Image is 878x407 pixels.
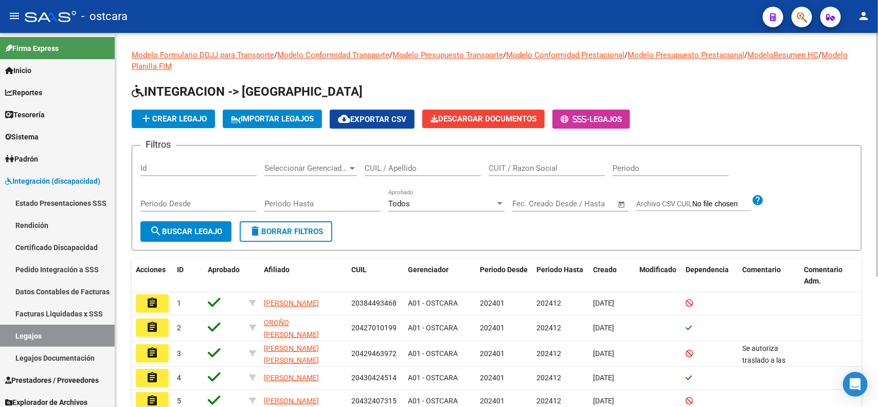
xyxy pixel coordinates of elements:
datatable-header-cell: ID [173,259,204,293]
span: Integración (discapacidad) [5,175,100,187]
span: 1 [177,299,181,307]
span: 202401 [480,324,505,332]
datatable-header-cell: Dependencia [682,259,738,293]
span: - ostcara [81,5,128,28]
span: INTEGRACION -> [GEOGRAPHIC_DATA] [132,84,363,99]
span: 5 [177,397,181,405]
input: Fecha fin [563,199,613,208]
button: -Legajos [552,110,630,129]
span: OROÑO [PERSON_NAME] [264,318,319,339]
span: 20384493468 [351,299,397,307]
mat-icon: add [140,112,152,125]
mat-icon: assignment [146,395,158,407]
mat-icon: assignment [146,321,158,333]
span: Dependencia [686,266,729,274]
span: A01 - OSTCARA [408,349,458,358]
span: [PERSON_NAME] [264,299,319,307]
span: 4 [177,374,181,382]
button: Open calendar [616,199,628,210]
datatable-header-cell: Acciones [132,259,173,293]
span: [DATE] [593,397,614,405]
span: 202412 [536,349,561,358]
datatable-header-cell: Creado [589,259,635,293]
span: Padrón [5,153,38,165]
span: Periodo Desde [480,266,528,274]
span: CUIL [351,266,367,274]
span: 3 [177,349,181,358]
span: 20430424514 [351,374,397,382]
datatable-header-cell: CUIL [347,259,404,293]
a: Modelo Conformidad Prestacional [506,50,624,60]
button: Exportar CSV [330,110,415,129]
span: Aprobado [208,266,240,274]
a: Modelo Presupuesto Prestacional [628,50,744,60]
span: Periodo Hasta [536,266,583,274]
button: Crear Legajo [132,110,215,128]
span: 20427010199 [351,324,397,332]
span: [PERSON_NAME] [264,374,319,382]
span: 202401 [480,299,505,307]
button: IMPORTAR LEGAJOS [223,110,322,128]
mat-icon: assignment [146,371,158,384]
span: Afiliado [264,266,290,274]
span: Descargar Documentos [431,114,536,123]
span: Archivo CSV CUIL [636,200,692,208]
span: 20429463972 [351,349,397,358]
span: Todos [388,199,410,208]
span: Creado [593,266,617,274]
span: [PERSON_NAME] [264,397,319,405]
span: 202412 [536,324,561,332]
span: 202412 [536,374,561,382]
span: 202412 [536,397,561,405]
span: Prestadores / Proveedores [5,375,99,386]
mat-icon: help [751,194,764,206]
mat-icon: person [857,10,870,22]
span: Exportar CSV [338,115,406,124]
span: A01 - OSTCARA [408,299,458,307]
datatable-header-cell: Aprobado [204,259,245,293]
span: A01 - OSTCARA [408,374,458,382]
span: [PERSON_NAME] [PERSON_NAME] [264,344,319,364]
span: Comentario [742,266,781,274]
span: [DATE] [593,349,614,358]
input: Archivo CSV CUIL [692,200,751,209]
span: [DATE] [593,324,614,332]
span: Comentario Adm. [804,266,843,286]
span: [DATE] [593,299,614,307]
mat-icon: cloud_download [338,113,350,125]
span: Modificado [639,266,676,274]
span: 202401 [480,374,505,382]
h3: Filtros [140,137,176,152]
span: 202412 [536,299,561,307]
span: 2 [177,324,181,332]
button: Borrar Filtros [240,221,332,242]
span: Seleccionar Gerenciador [264,164,348,173]
datatable-header-cell: Comentario Adm. [800,259,862,293]
span: Crear Legajo [140,114,207,123]
span: A01 - OSTCARA [408,397,458,405]
span: 202401 [480,397,505,405]
a: Modelo Formulario DDJJ para Transporte [132,50,274,60]
span: Inicio [5,65,31,76]
span: Acciones [136,266,166,274]
mat-icon: menu [8,10,21,22]
datatable-header-cell: Comentario [738,259,800,293]
span: 20432407315 [351,397,397,405]
span: ID [177,266,184,274]
span: IMPORTAR LEGAJOS [231,114,314,123]
a: Modelo Conformidad Transporte [277,50,389,60]
span: Gerenciador [408,266,449,274]
div: Open Intercom Messenger [843,372,868,397]
mat-icon: assignment [146,347,158,359]
span: Buscar Legajo [150,227,222,236]
a: Modelo Presupuesto Transporte [392,50,503,60]
datatable-header-cell: Periodo Hasta [532,259,589,293]
span: Legajos [589,115,622,124]
input: Fecha inicio [512,199,554,208]
datatable-header-cell: Periodo Desde [476,259,532,293]
mat-icon: assignment [146,297,158,309]
a: ModeloResumen HC [747,50,818,60]
span: Tesorería [5,109,45,120]
span: [DATE] [593,374,614,382]
datatable-header-cell: Gerenciador [404,259,476,293]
